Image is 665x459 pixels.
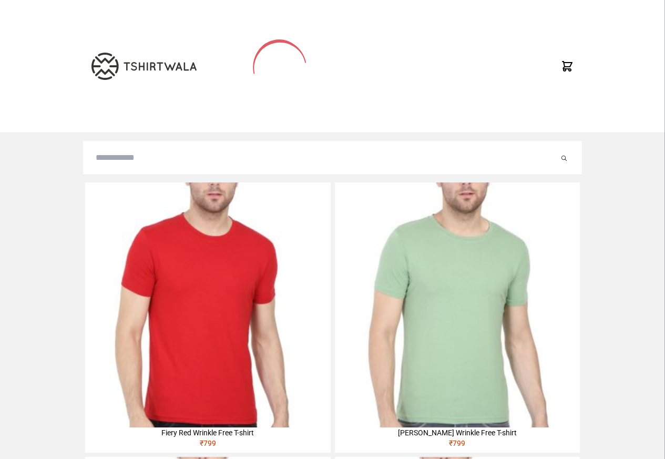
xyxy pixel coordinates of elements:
[85,182,330,427] img: 4M6A2225-320x320.jpg
[335,182,580,427] img: 4M6A2211-320x320.jpg
[335,438,580,453] div: ₹ 799
[85,427,330,438] div: Fiery Red Wrinkle Free T-shirt
[85,438,330,453] div: ₹ 799
[91,53,197,80] img: TW-LOGO-400-104.png
[559,151,569,164] button: Submit your search query.
[85,182,330,453] a: Fiery Red Wrinkle Free T-shirt₹799
[335,182,580,453] a: [PERSON_NAME] Wrinkle Free T-shirt₹799
[335,427,580,438] div: [PERSON_NAME] Wrinkle Free T-shirt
